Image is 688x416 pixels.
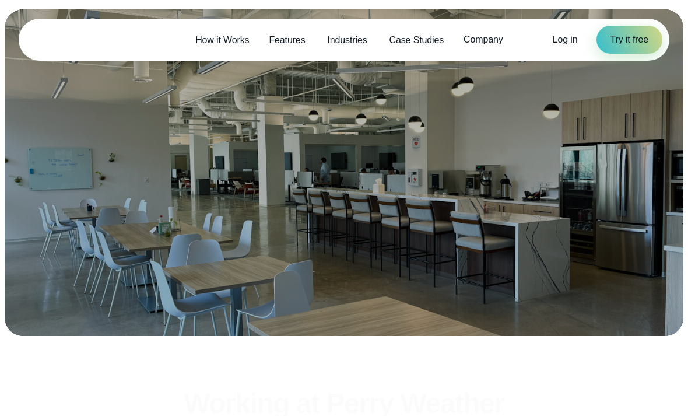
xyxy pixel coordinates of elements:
a: Try it free [596,26,662,54]
a: How it Works [185,28,259,52]
a: Log in [553,33,578,47]
span: Company [464,33,503,47]
span: Try it free [610,33,648,47]
span: How it Works [195,33,249,47]
span: Industries [328,33,367,47]
span: Features [269,33,305,47]
a: Case Studies [380,28,454,52]
span: Log in [553,34,578,44]
span: Case Studies [389,33,444,47]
